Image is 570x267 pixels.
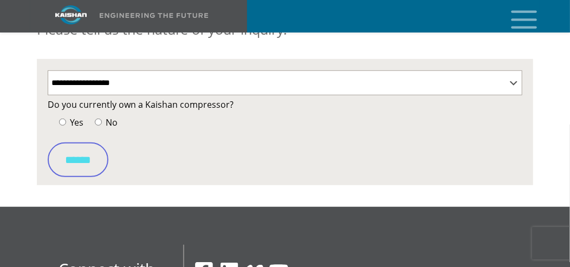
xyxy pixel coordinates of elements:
[100,13,208,18] img: Engineering the future
[48,97,522,112] label: Do you currently own a Kaishan compressor?
[103,116,118,128] span: No
[59,119,66,126] input: Yes
[68,116,83,128] span: Yes
[30,5,112,24] img: kaishan logo
[48,97,522,177] form: Contact form
[95,119,102,126] input: No
[507,7,525,25] a: mobile menu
